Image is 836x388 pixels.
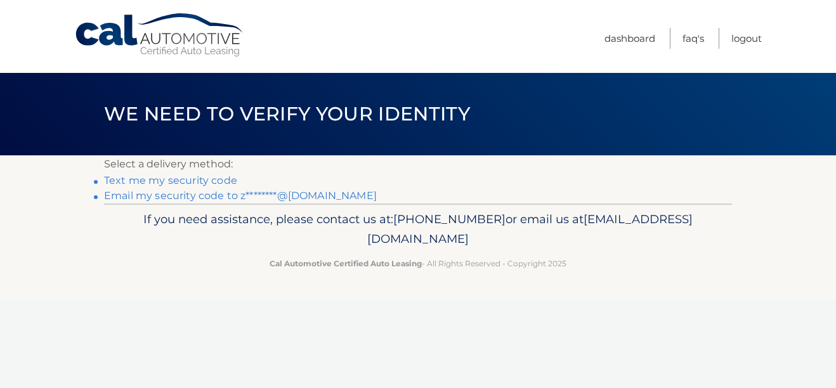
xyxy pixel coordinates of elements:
p: Select a delivery method: [104,155,732,173]
strong: Cal Automotive Certified Auto Leasing [270,259,422,268]
a: Logout [731,28,762,49]
a: Dashboard [604,28,655,49]
p: - All Rights Reserved - Copyright 2025 [112,257,724,270]
a: Email my security code to z********@[DOMAIN_NAME] [104,190,377,202]
a: Cal Automotive [74,13,245,58]
p: If you need assistance, please contact us at: or email us at [112,209,724,250]
a: FAQ's [683,28,704,49]
a: Text me my security code [104,174,237,186]
span: We need to verify your identity [104,102,470,126]
span: [PHONE_NUMBER] [393,212,506,226]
